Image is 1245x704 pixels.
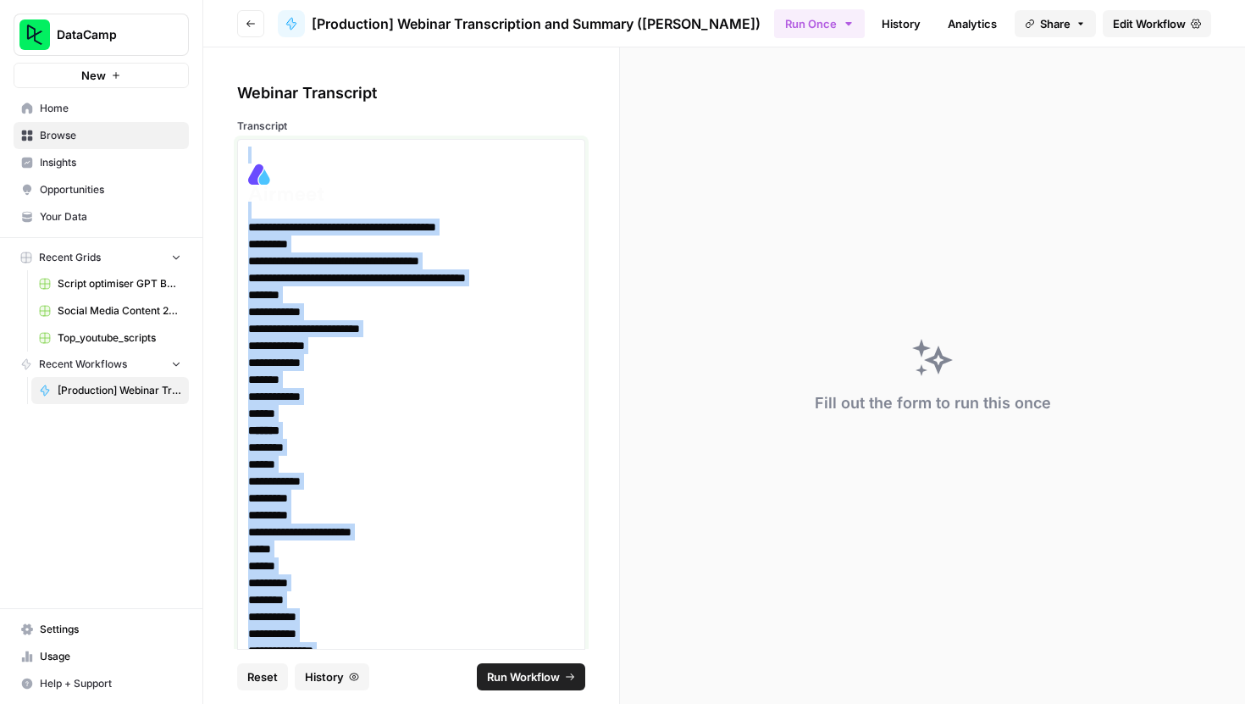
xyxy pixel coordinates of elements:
span: Opportunities [40,182,181,197]
span: [Production] Webinar Transcription and Summary ([PERSON_NAME]) [312,14,761,34]
button: Workspace: DataCamp [14,14,189,56]
span: Settings [40,622,181,637]
span: DataCamp [57,26,159,43]
button: History [295,663,369,690]
span: [Production] Webinar Transcription and Summary ([PERSON_NAME]) [58,383,181,398]
a: [Production] Webinar Transcription and Summary ([PERSON_NAME]) [278,10,761,37]
span: Recent Grids [39,250,101,265]
div: Webinar Transcript [237,81,585,105]
button: Recent Grids [14,245,189,270]
button: Run Once [774,9,865,38]
span: Run Workflow [487,668,560,685]
a: Analytics [938,10,1007,37]
div: Fill out the form to run this once [815,391,1051,415]
span: Help + Support [40,676,181,691]
button: Help + Support [14,670,189,697]
span: Script optimiser GPT Build V2 Grid [58,276,181,291]
span: Reset [247,668,278,685]
a: Your Data [14,203,189,230]
a: History [871,10,931,37]
a: Social Media Content 2025 [31,297,189,324]
a: Top_youtube_scripts [31,324,189,352]
button: New [14,63,189,88]
span: New [81,67,106,84]
button: Reset [237,663,288,690]
a: [Production] Webinar Transcription and Summary ([PERSON_NAME]) [31,377,189,404]
span: Your Data [40,209,181,225]
span: Edit Workflow [1113,15,1186,32]
a: Insights [14,149,189,176]
a: Opportunities [14,176,189,203]
a: Edit Workflow [1103,10,1211,37]
a: Script optimiser GPT Build V2 Grid [31,270,189,297]
span: Home [40,101,181,116]
span: Top_youtube_scripts [58,330,181,346]
a: Settings [14,616,189,643]
span: Usage [40,649,181,664]
span: Insights [40,155,181,170]
button: Run Workflow [477,663,585,690]
span: Social Media Content 2025 [58,303,181,319]
a: Browse [14,122,189,149]
button: Share [1015,10,1096,37]
img: DataCamp Logo [19,19,50,50]
button: Recent Workflows [14,352,189,377]
label: Transcript [237,119,585,134]
a: Home [14,95,189,122]
span: Browse [40,128,181,143]
span: Recent Workflows [39,357,127,372]
span: History [305,668,344,685]
span: Share [1040,15,1071,32]
a: Usage [14,643,189,670]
